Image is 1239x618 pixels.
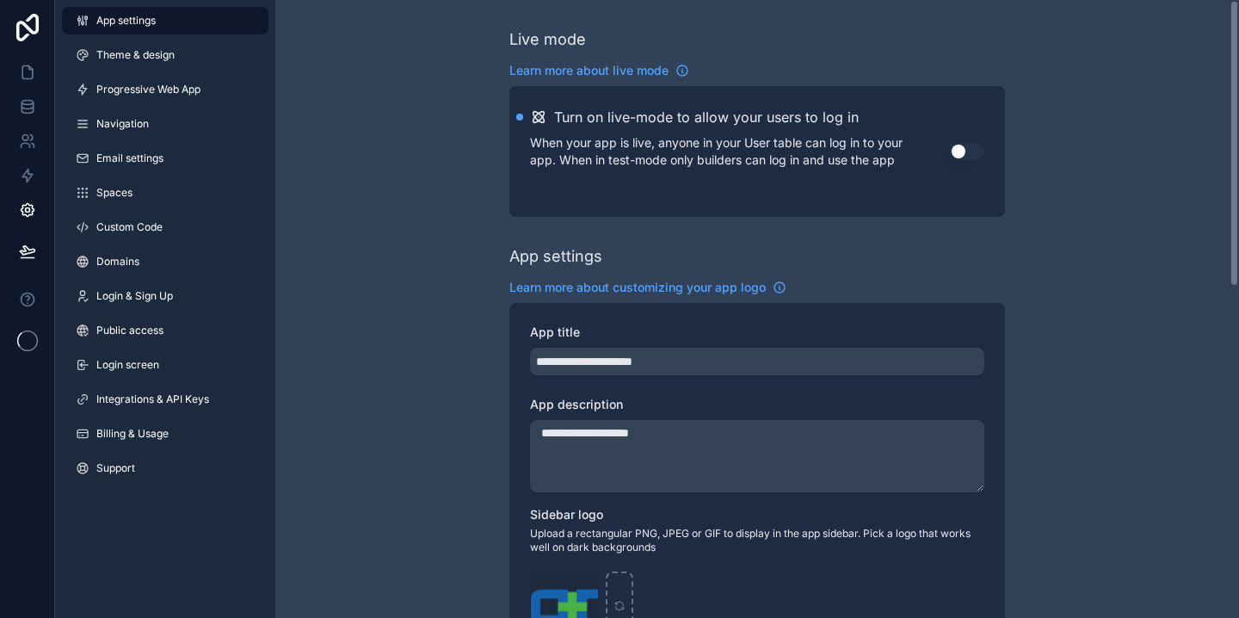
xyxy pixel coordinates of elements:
span: Domains [96,255,139,269]
span: Spaces [96,186,133,200]
a: Billing & Usage [62,420,268,448]
span: Email settings [96,151,163,165]
span: Learn more about live mode [509,62,669,79]
span: Billing & Usage [96,427,169,441]
span: Upload a rectangular PNG, JPEG or GIF to display in the app sidebar. Pick a logo that works well ... [530,527,984,554]
a: Email settings [62,145,268,172]
p: When your app is live, anyone in your User table can log in to your app. When in test-mode only b... [530,134,950,169]
a: Learn more about live mode [509,62,689,79]
span: Learn more about customizing your app logo [509,279,766,296]
span: Theme & design [96,48,175,62]
span: Public access [96,324,163,337]
a: Learn more about customizing your app logo [509,279,786,296]
a: Support [62,454,268,482]
a: Progressive Web App [62,76,268,103]
a: App settings [62,7,268,34]
span: Support [96,461,135,475]
a: Public access [62,317,268,344]
h2: Turn on live-mode to allow your users to log in [554,107,859,127]
a: Integrations & API Keys [62,386,268,413]
span: Navigation [96,117,149,131]
span: Login screen [96,358,159,372]
a: Login & Sign Up [62,282,268,310]
a: Spaces [62,179,268,207]
a: Navigation [62,110,268,138]
span: App settings [96,14,156,28]
a: Custom Code [62,213,268,241]
div: App settings [509,244,602,269]
a: Theme & design [62,41,268,69]
span: App title [530,324,580,339]
a: Domains [62,248,268,275]
span: Integrations & API Keys [96,392,209,406]
a: Login screen [62,351,268,379]
div: Live mode [509,28,586,52]
span: App description [530,397,623,411]
span: Sidebar logo [530,507,603,522]
span: Login & Sign Up [96,289,173,303]
span: Custom Code [96,220,163,234]
span: Progressive Web App [96,83,200,96]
